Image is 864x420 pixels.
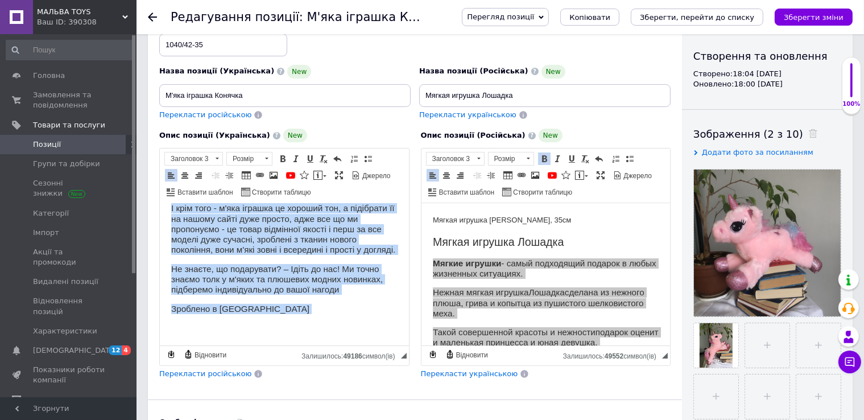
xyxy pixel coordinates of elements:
[11,55,80,65] strong: Мягкие игрушки
[317,153,330,165] a: Видалити форматування
[11,124,238,176] h3: Такой совершенной красоты и нежности подарок оценит и маленькая принцесса и юная девушка, [PERSON...
[33,120,105,130] span: Товари та послуги
[164,152,223,166] a: Заголовок 3
[593,153,605,165] a: Повернути (Ctrl+Z)
[573,169,590,182] a: Вставити повідомлення
[662,353,668,359] span: Потягніть для зміни розмірів
[471,169,483,182] a: Зменшити відступ
[11,84,238,116] h3: Нежная мягкая игрушка Лошадка сделана из нежного плюша, грива и копытца из пушистого шелковистого...
[223,169,235,182] a: Збільшити відступ
[401,353,407,359] span: Потягніть для зміни розмірів
[160,203,409,345] iframe: Редактор, 13AA03E6-4A3D-4642-8CC4-A29CE54C59A4
[444,348,490,361] a: Відновити
[631,9,763,26] button: Зберегти, перейти до списку
[427,186,497,198] a: Вставити шаблон
[565,153,578,165] a: Підкреслений (Ctrl+U)
[488,152,534,166] a: Розмір
[11,55,238,76] h3: - самый подходящий подарок в любых жизненных ситуациях.
[109,345,122,355] span: 12
[301,349,400,360] div: Кiлькiсть символiв
[33,365,105,385] span: Показники роботи компанії
[33,247,105,267] span: Акції та промокоди
[165,153,212,165] span: Заголовок 3
[775,9,853,26] button: Зберегти зміни
[33,139,61,150] span: Позиції
[287,65,311,79] span: New
[33,228,59,238] span: Імпорт
[182,348,228,361] a: Відновити
[148,13,157,22] div: Повернутися назад
[623,153,636,165] a: Вставити/видалити маркований список
[159,369,251,378] span: Перекласти російською
[226,152,272,166] a: Розмір
[11,11,238,23] p: Мягкая игрушка [PERSON_NAME], 35см
[333,169,345,182] a: Максимізувати
[312,169,328,182] a: Вставити повідомлення
[33,296,105,316] span: Відновлення позицій
[440,169,453,182] a: По центру
[427,169,439,182] a: По лівому краю
[611,169,654,182] a: Джерело
[421,369,518,378] span: Перекласти українською
[693,69,841,79] div: Створено: 18:04 [DATE]
[541,65,565,79] span: New
[159,110,251,119] span: Перекласти російською
[33,345,117,356] span: [DEMOGRAPHIC_DATA]
[11,11,238,216] body: Редактор, 6EABDB6D-1B82-4180-B401-900E10D2EE1A
[421,203,671,345] iframe: Редактор, 6EABDB6D-1B82-4180-B401-900E10D2EE1A
[515,169,528,182] a: Вставити/Редагувати посилання (Ctrl+L)
[569,13,610,22] span: Копіювати
[693,79,841,89] div: Оновлено: 18:00 [DATE]
[552,153,564,165] a: Курсив (Ctrl+I)
[502,169,514,182] a: Таблиця
[426,152,485,166] a: Заголовок 3
[193,351,226,360] span: Відновити
[176,188,233,197] span: Вставити шаблон
[192,169,205,182] a: По правому краю
[693,49,841,63] div: Створення та оновлення
[159,84,411,107] input: Наприклад, H&M жіноча сукня зелена 38 розмір вечірня максі з блискітками
[485,169,497,182] a: Збільшити відступ
[165,186,235,198] a: Вставити шаблон
[37,17,137,27] div: Ваш ID: 390308
[37,7,122,17] span: МАЛЬВА TOYS
[239,186,313,198] a: Створити таблицю
[605,352,623,360] span: 49552
[33,71,65,81] span: Головна
[171,10,544,24] h1: Редагування позиції: М'яка іграшка Конячка Поні Єдиноріг
[284,169,297,182] a: Додати відео з YouTube
[209,169,222,182] a: Зменшити відступ
[467,13,534,21] span: Перегляд позиції
[343,352,362,360] span: 49186
[563,349,662,360] div: Кiлькiсть символiв
[290,153,303,165] a: Курсив (Ctrl+I)
[838,351,861,373] button: Чат з покупцем
[501,186,574,198] a: Створити таблицю
[454,351,488,360] span: Відновити
[254,169,266,182] a: Вставити/Редагувати посилання (Ctrl+L)
[511,188,572,197] span: Створити таблицю
[640,13,754,22] i: Зберегти, перейти до списку
[437,188,495,197] span: Вставити шаблон
[33,326,97,336] span: Характеристики
[538,153,551,165] a: Жирний (Ctrl+B)
[159,67,274,75] span: Назва позиції (Українська)
[421,131,526,139] span: Опис позиції (Російська)
[560,169,572,182] a: Вставити іконку
[693,127,841,141] div: Зображення (2 з 10)
[33,178,105,199] span: Сезонні знижки
[122,345,131,355] span: 4
[240,169,253,182] a: Таблиця
[33,395,63,405] span: Відгуки
[33,277,98,287] span: Видалені позиції
[361,171,391,181] span: Джерело
[610,153,622,165] a: Вставити/видалити нумерований список
[348,153,361,165] a: Вставити/видалити нумерований список
[560,9,619,26] button: Копіювати
[546,169,559,182] a: Додати відео з YouTube
[165,169,177,182] a: По лівому краю
[539,129,563,142] span: New
[842,57,861,114] div: 100% Якість заповнення
[267,169,280,182] a: Зображення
